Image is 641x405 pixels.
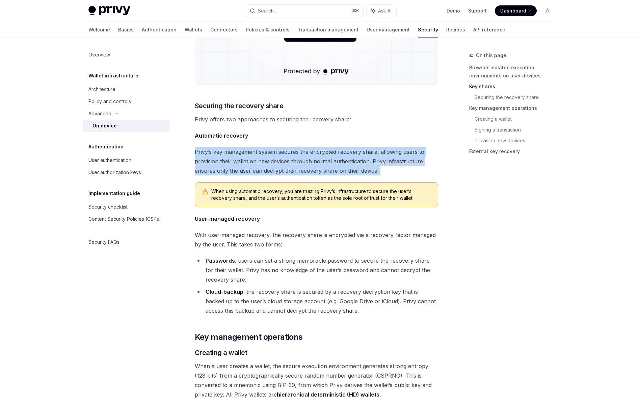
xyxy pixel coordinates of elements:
a: hierarchical deterministic (HD) wallets [277,391,379,398]
span: Securing the recovery share [195,101,284,111]
a: Provision new devices [475,135,558,146]
div: Search... [258,7,277,15]
span: Ask AI [378,7,392,14]
span: ⌘ K [352,8,359,14]
a: Transaction management [298,22,358,38]
a: Security [418,22,438,38]
a: Key management operations [469,103,558,114]
a: Architecture [83,83,169,95]
button: Search...⌘K [245,5,363,17]
a: Securing the recovery share [475,92,558,103]
h5: Authentication [88,143,124,151]
li: : the recovery share is secured by a recovery decryption key that is backed up to the user’s clou... [195,287,438,315]
a: Connectors [210,22,238,38]
div: Content Security Policies (CSPs) [88,215,161,223]
a: Support [468,7,487,14]
a: Content Security Policies (CSPs) [83,213,169,225]
a: Welcome [88,22,110,38]
button: Toggle dark mode [542,5,553,16]
div: Overview [88,51,110,59]
strong: Cloud-backup [206,288,243,295]
a: Dashboard [495,5,537,16]
a: User authorization keys [83,166,169,178]
a: Creating a wallet [475,114,558,124]
svg: Warning [202,189,209,195]
div: Advanced [88,110,111,118]
a: Key shares [469,81,558,92]
a: User management [367,22,410,38]
span: On this page [476,51,506,59]
a: Authentication [142,22,177,38]
div: User authorization keys [88,168,141,176]
a: Overview [83,49,169,61]
div: Policy and controls [88,97,131,105]
a: User authentication [83,154,169,166]
a: Policies & controls [246,22,290,38]
h5: Implementation guide [88,189,140,197]
span: Creating a wallet [195,348,247,357]
a: External key recovery [469,146,558,157]
a: API reference [473,22,505,38]
img: light logo [88,6,130,16]
span: When a user creates a wallet, the secure execution environment generates strong entropy (128 bits... [195,361,438,399]
h5: Wallet infrastructure [88,72,138,80]
a: Browser-isolated execution environments on user devices [469,62,558,81]
a: Security FAQs [83,236,169,248]
span: Privy offers two approaches to securing the recovery share: [195,115,438,124]
span: Key management operations [195,332,303,342]
div: Architecture [88,85,115,93]
div: User authentication [88,156,131,164]
strong: Automatic recovery [195,132,248,139]
a: On device [83,120,169,132]
span: Privy’s key management system secures the encrypted recovery share, allowing users to provision t... [195,147,438,175]
span: When using automatic recovery, you are trusting Privy’s infrastructure to secure the user’s recov... [211,188,431,201]
span: Dashboard [500,7,526,14]
span: With user-managed recovery, the recovery share is encrypted via a recovery factor managed by the ... [195,230,438,249]
a: Demo [447,7,460,14]
a: Signing a transaction [475,124,558,135]
a: Basics [118,22,134,38]
div: Security checklist [88,203,128,211]
a: Policy and controls [83,95,169,108]
a: Security checklist [83,201,169,213]
div: Security FAQs [88,238,119,246]
strong: User-managed recovery [195,215,260,222]
div: On device [92,122,117,130]
a: Recipes [446,22,465,38]
button: Ask AI [367,5,396,17]
strong: Passwords [206,257,235,264]
li: : users can set a strong memorable password to secure the recovery share for their wallet. Privy ... [195,256,438,284]
a: Wallets [185,22,202,38]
